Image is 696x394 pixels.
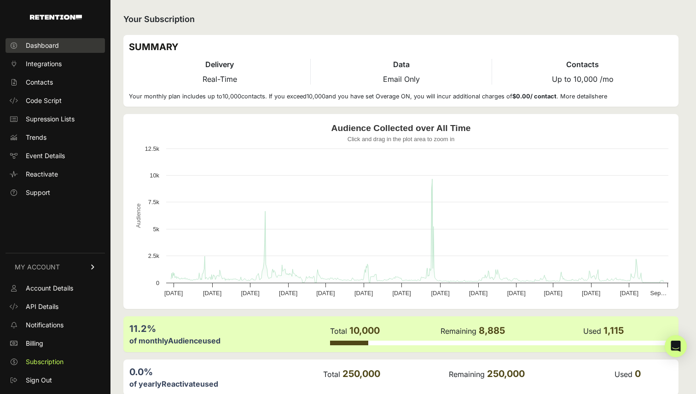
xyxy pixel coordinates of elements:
label: Total [323,370,340,379]
span: 250,000 [487,368,525,379]
div: 0.0% [129,365,322,378]
span: Supression Lists [26,114,75,124]
span: Integrations [26,59,62,69]
h4: Delivery [129,59,310,70]
a: Notifications [6,318,105,332]
text: [DATE] [354,290,373,297]
label: Reactivate [162,379,200,388]
label: Total [330,326,347,336]
text: [DATE] [431,290,449,297]
span: Event Details [26,151,65,160]
span: Account Details [26,284,73,293]
text: 5k [153,226,159,233]
label: Audience [168,336,203,345]
span: MY ACCOUNT [15,263,60,272]
a: Support [6,185,105,200]
text: Audience [135,203,142,228]
div: Open Intercom Messenger [665,335,687,357]
span: API Details [26,302,58,311]
span: $0.00 [512,93,530,100]
h2: Your Subscription [123,13,679,26]
text: 10k [150,172,159,179]
text: [DATE] [164,290,183,297]
a: API Details [6,299,105,314]
text: 2.5k [148,252,160,259]
label: Remaining [449,370,485,379]
div: of monthly used [129,335,329,346]
strong: / contact [512,93,557,100]
span: Code Script [26,96,62,105]
span: Real-Time [203,74,237,84]
text: 12.5k [145,145,160,152]
text: [DATE] [316,290,335,297]
text: Sep… [650,290,667,297]
span: 8,885 [479,325,505,336]
div: of yearly used [129,378,322,389]
span: Email Only [383,74,420,84]
span: 10,000 [222,93,241,100]
a: Contacts [6,75,105,90]
span: Sign Out [26,376,52,385]
a: Dashboard [6,38,105,53]
a: Billing [6,336,105,351]
text: 7.5k [148,199,160,206]
h4: Contacts [492,59,673,70]
text: [DATE] [582,290,600,297]
a: Integrations [6,57,105,71]
text: [DATE] [241,290,259,297]
text: [DATE] [469,290,487,297]
span: Contacts [26,78,53,87]
label: Remaining [441,326,476,336]
text: [DATE] [279,290,297,297]
span: 1,115 [603,325,624,336]
span: Up to 10,000 /mo [552,74,614,84]
span: Dashboard [26,41,59,50]
text: 0 [156,280,159,286]
div: 11.2% [129,322,329,335]
a: here [595,93,607,100]
a: MY ACCOUNT [6,253,105,281]
a: Supression Lists [6,112,105,126]
span: 0 [635,368,641,379]
label: Used [583,326,601,336]
text: [DATE] [203,290,221,297]
span: Trends [26,133,46,142]
label: Used [615,370,632,379]
text: Click and drag in the plot area to zoom in [348,136,455,143]
span: Support [26,188,50,197]
h3: SUMMARY [129,40,673,53]
a: Subscription [6,354,105,369]
span: Subscription [26,357,64,366]
text: [DATE] [393,290,411,297]
span: Notifications [26,320,64,330]
a: Sign Out [6,373,105,388]
a: Trends [6,130,105,145]
a: Reactivate [6,167,105,182]
img: Retention.com [30,15,82,20]
span: 10,000 [349,325,380,336]
svg: Audience Collected over All Time [129,120,673,303]
span: 10,000 [307,93,325,100]
span: 250,000 [342,368,380,379]
text: [DATE] [544,290,563,297]
a: Account Details [6,281,105,296]
small: Your monthly plan includes up to contacts. If you exceed and you have set Overage ON, you will in... [129,93,607,100]
span: Reactivate [26,170,58,179]
text: [DATE] [507,290,526,297]
a: Code Script [6,93,105,108]
text: [DATE] [620,290,638,297]
h4: Data [311,59,492,70]
a: Event Details [6,148,105,163]
text: Audience Collected over All Time [331,123,471,133]
span: Billing [26,339,43,348]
